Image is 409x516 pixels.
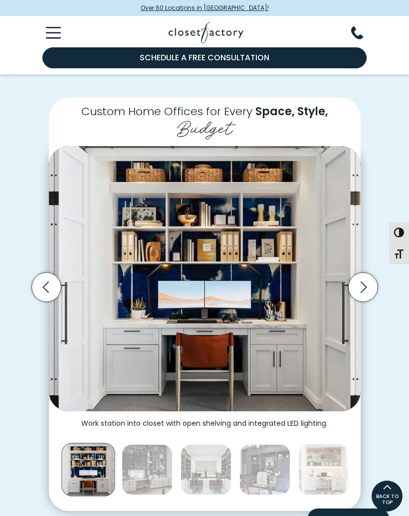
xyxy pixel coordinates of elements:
a: BACK TO TOP [371,480,403,512]
span: Over 60 Locations in [GEOGRAPHIC_DATA]! [141,3,269,12]
span: Budget [177,112,232,140]
figcaption: Work station into closet with open shelving and integrated LED lighting. [49,411,361,428]
img: Home office wall unit with rolling ladder, glass panel doors, and integrated LED lighting. [122,444,173,495]
button: Toggle Font size [389,243,409,264]
img: Closet Factory Logo [169,22,243,43]
button: Next slide [345,269,381,305]
button: Toggle High Contrast [389,222,409,243]
span: Space, Style, [255,104,328,119]
span: BACK TO TOP [372,494,403,506]
img: Built-in work station into closet with open shelving and integrated LED lighting. [49,146,361,412]
button: Phone Number [351,26,375,39]
img: Compact, closet-style workstation with two-tier open shelving, wicker baskets, framed prints, and... [298,444,349,495]
img: Custom home office grey cabinetry with wall safe and mini fridge [239,444,290,495]
span: Custom Home Offices for Every [81,104,252,119]
button: Previous slide [28,269,64,305]
img: Dual workstation home office with glass-front upper cabinetry, full-extension drawers, overhead c... [181,444,231,495]
img: Built-in work station into closet with open shelving and integrated LED lighting. [61,443,115,496]
button: Toggle Mobile Menu [34,27,61,39]
a: Schedule a Free Consultation [42,47,367,68]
